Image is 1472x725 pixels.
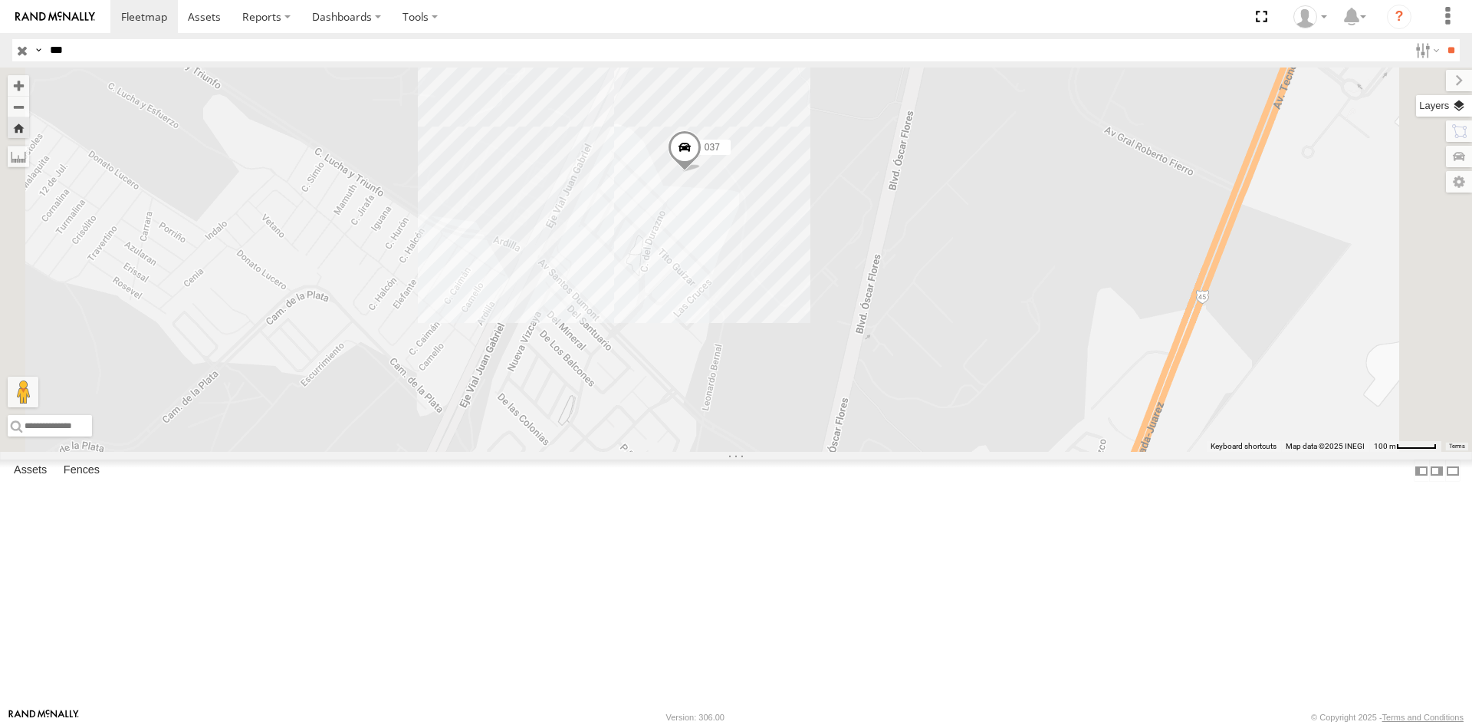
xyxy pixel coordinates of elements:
[1211,441,1276,452] button: Keyboard shortcuts
[1369,441,1441,452] button: Map Scale: 100 m per 49 pixels
[1288,5,1332,28] div: fernando ponce
[1449,443,1465,450] a: Terms (opens in new tab)
[1446,171,1472,193] label: Map Settings
[8,75,29,96] button: Zoom in
[1286,442,1365,450] span: Map data ©2025 INEGI
[56,460,107,482] label: Fences
[8,377,38,407] button: Drag Pegman onto the map to open Street View
[1387,5,1411,29] i: ?
[1311,713,1464,722] div: © Copyright 2025 -
[8,146,29,167] label: Measure
[1429,460,1444,482] label: Dock Summary Table to the Right
[1445,460,1460,482] label: Hide Summary Table
[1382,713,1464,722] a: Terms and Conditions
[705,142,720,153] span: 037
[1409,39,1442,61] label: Search Filter Options
[32,39,44,61] label: Search Query
[666,713,724,722] div: Version: 306.00
[6,460,54,482] label: Assets
[8,117,29,138] button: Zoom Home
[1414,460,1429,482] label: Dock Summary Table to the Left
[15,12,95,22] img: rand-logo.svg
[8,710,79,725] a: Visit our Website
[1374,442,1396,450] span: 100 m
[8,96,29,117] button: Zoom out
